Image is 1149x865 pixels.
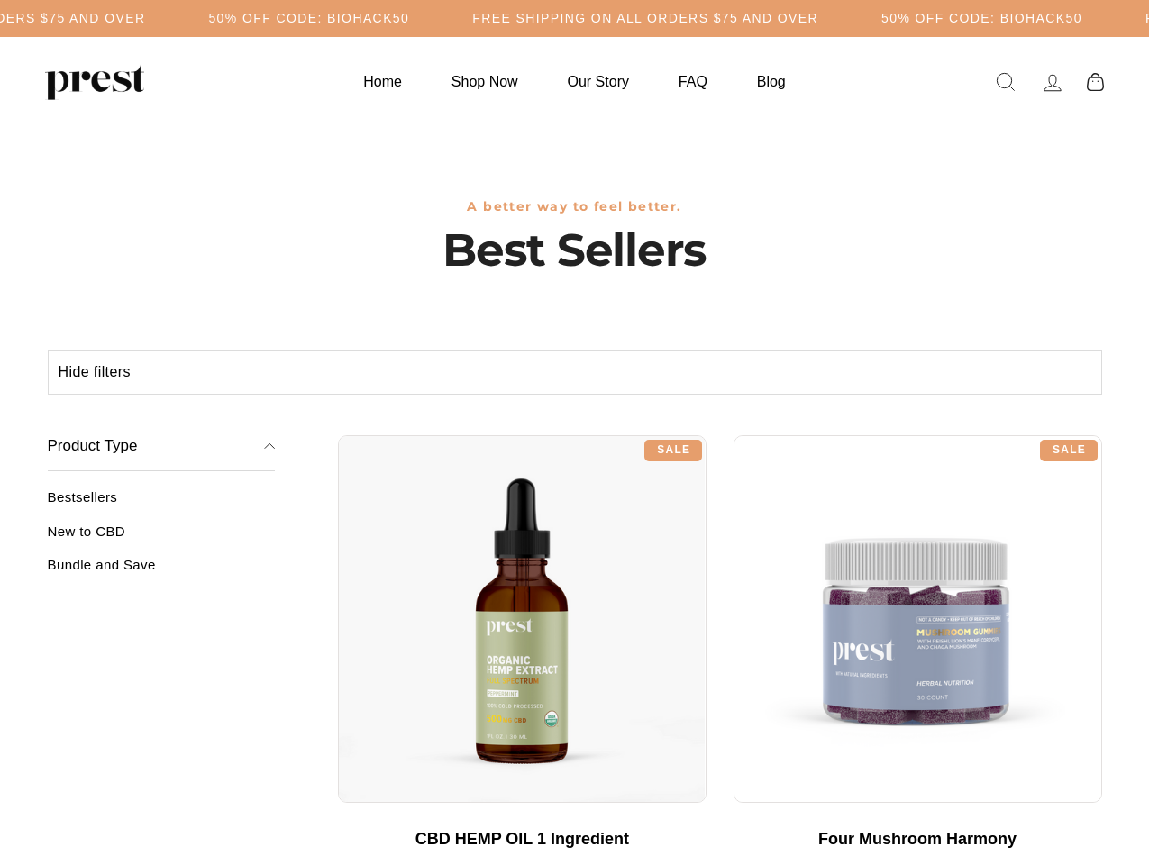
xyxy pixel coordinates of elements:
[208,11,409,26] h5: 50% OFF CODE: BIOHACK50
[734,64,808,99] a: Blog
[644,440,702,461] div: Sale
[49,351,141,394] button: Hide filters
[45,64,144,100] img: PREST ORGANICS
[48,422,276,472] button: Product Type
[341,64,424,99] a: Home
[341,64,807,99] ul: Primary
[752,830,1084,850] div: Four Mushroom Harmony
[48,557,276,587] a: Bundle and Save
[356,830,688,850] div: CBD HEMP OIL 1 Ingredient
[545,64,652,99] a: Our Story
[48,524,276,553] a: New to CBD
[1040,440,1098,461] div: Sale
[48,489,276,519] a: Bestsellers
[472,11,818,26] h5: Free Shipping on all orders $75 and over
[656,64,730,99] a: FAQ
[48,223,1102,278] h1: Best Sellers
[48,199,1102,214] h3: A better way to feel better.
[881,11,1082,26] h5: 50% OFF CODE: BIOHACK50
[429,64,541,99] a: Shop Now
